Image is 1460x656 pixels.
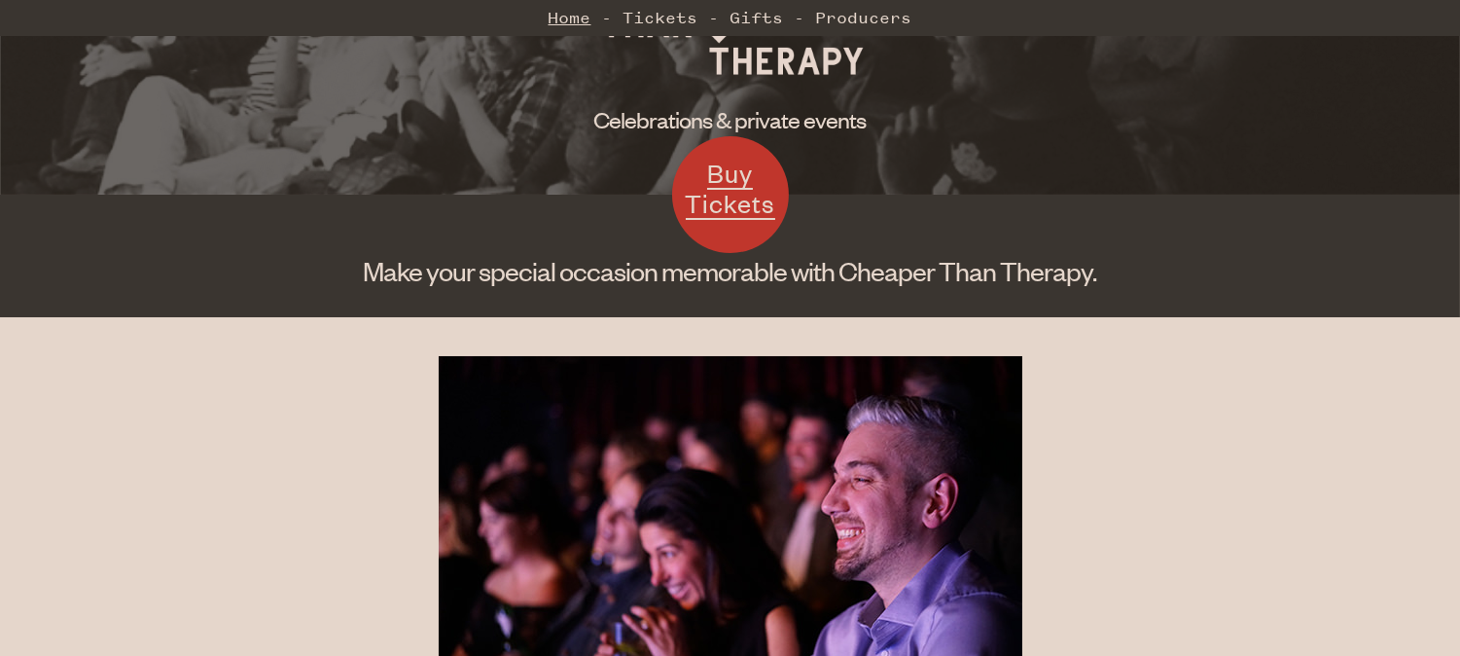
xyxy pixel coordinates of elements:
span: Buy Tickets [686,157,775,220]
a: Buy Tickets [672,136,789,253]
h1: Make your special occasion memorable with Cheaper Than Therapy. [219,253,1241,288]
